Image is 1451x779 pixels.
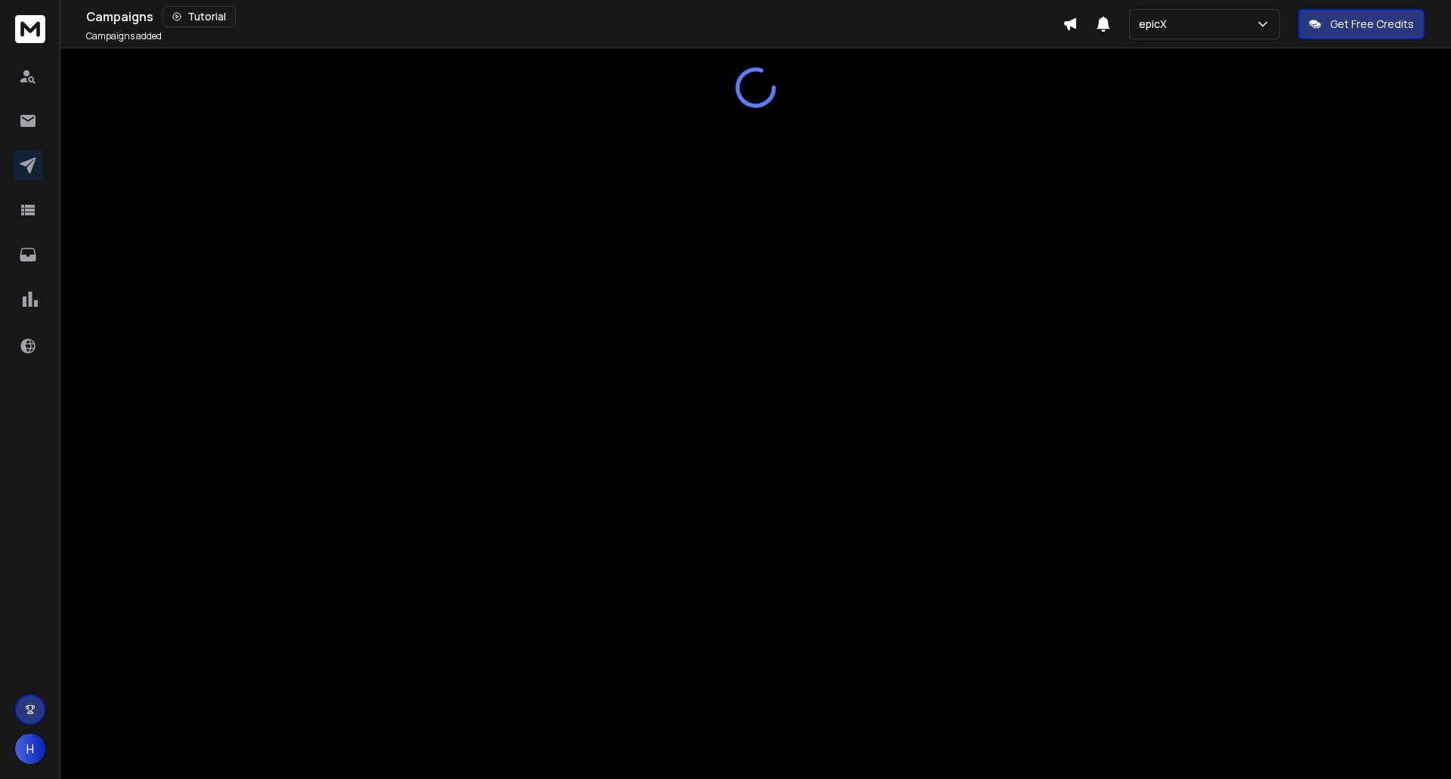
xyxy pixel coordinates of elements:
[1330,17,1414,32] p: Get Free Credits
[86,6,1063,27] div: Campaigns
[86,30,162,42] p: Campaigns added
[1298,9,1425,39] button: Get Free Credits
[162,6,236,27] button: Tutorial
[15,734,45,764] button: H
[1139,17,1173,32] p: epicX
